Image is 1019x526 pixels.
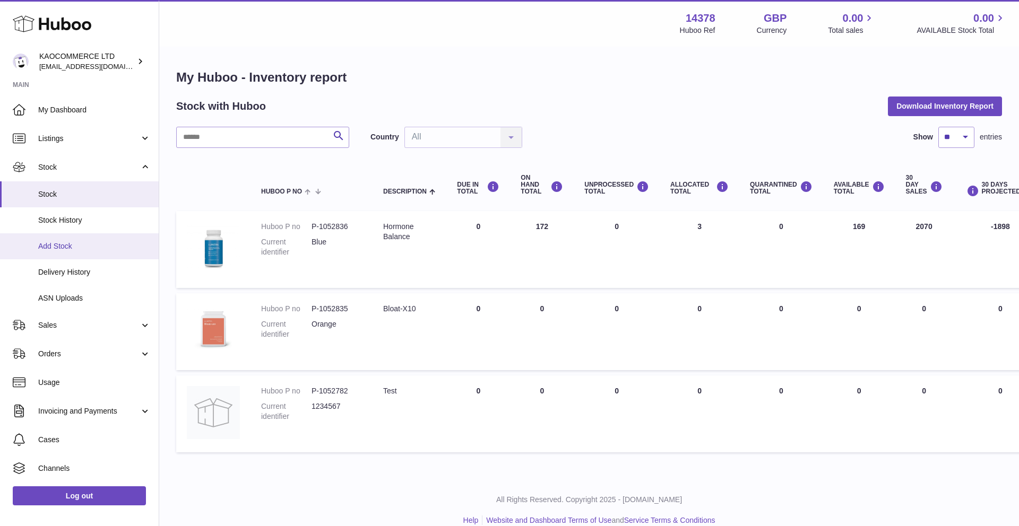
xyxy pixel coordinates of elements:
[38,435,151,445] span: Cases
[913,132,933,142] label: Show
[574,293,660,370] td: 0
[779,304,783,313] span: 0
[261,222,312,232] dt: Huboo P no
[828,11,875,36] a: 0.00 Total sales
[312,237,362,257] dd: Blue
[510,293,574,370] td: 0
[39,62,156,71] span: [EMAIL_ADDRESS][DOMAIN_NAME]
[895,293,953,370] td: 0
[670,181,729,195] div: ALLOCATED Total
[510,211,574,288] td: 172
[574,211,660,288] td: 0
[38,105,151,115] span: My Dashboard
[973,11,994,25] span: 0.00
[261,319,312,339] dt: Current identifier
[312,319,362,339] dd: Orange
[38,378,151,388] span: Usage
[261,188,302,195] span: Huboo P no
[261,386,312,396] dt: Huboo P no
[168,495,1011,505] p: All Rights Reserved. Copyright 2025 - [DOMAIN_NAME]
[906,174,943,196] div: 30 DAY SALES
[383,386,436,396] div: Test
[584,181,649,195] div: UNPROCESSED Total
[176,69,1002,86] h1: My Huboo - Inventory report
[38,134,140,144] span: Listings
[660,375,739,452] td: 0
[13,486,146,505] a: Log out
[757,25,787,36] div: Currency
[39,51,135,72] div: KAOCOMMERCE LTD
[446,211,510,288] td: 0
[261,237,312,257] dt: Current identifier
[843,11,863,25] span: 0.00
[917,25,1006,36] span: AVAILABLE Stock Total
[624,516,715,524] a: Service Terms & Conditions
[370,132,399,142] label: Country
[187,386,240,439] img: product image
[187,304,240,357] img: product image
[823,211,895,288] td: 169
[13,54,29,69] img: hello@lunera.co.uk
[38,189,151,199] span: Stock
[312,386,362,396] dd: P-1052782
[823,293,895,370] td: 0
[510,375,574,452] td: 0
[38,215,151,225] span: Stock History
[482,515,715,525] li: and
[383,304,436,314] div: Bloat-X10
[486,516,611,524] a: Website and Dashboard Terms of Use
[823,375,895,452] td: 0
[917,11,1006,36] a: 0.00 AVAILABLE Stock Total
[261,304,312,314] dt: Huboo P no
[38,293,151,303] span: ASN Uploads
[312,401,362,422] dd: 1234567
[660,211,739,288] td: 3
[383,188,427,195] span: Description
[463,516,479,524] a: Help
[521,174,563,196] div: ON HAND Total
[750,181,813,195] div: QUARANTINED Total
[38,267,151,277] span: Delivery History
[888,97,1002,116] button: Download Inventory Report
[38,241,151,251] span: Add Stock
[383,222,436,242] div: Hormone Balance
[660,293,739,370] td: 0
[38,406,140,416] span: Invoicing and Payments
[779,387,783,395] span: 0
[680,25,715,36] div: Huboo Ref
[446,375,510,452] td: 0
[176,99,266,113] h2: Stock with Huboo
[38,463,151,474] span: Channels
[38,320,140,330] span: Sales
[764,11,787,25] strong: GBP
[895,375,953,452] td: 0
[446,293,510,370] td: 0
[457,181,499,195] div: DUE IN TOTAL
[779,222,783,231] span: 0
[38,349,140,359] span: Orders
[261,401,312,422] dt: Current identifier
[686,11,715,25] strong: 14378
[828,25,875,36] span: Total sales
[187,222,240,275] img: product image
[574,375,660,452] td: 0
[312,222,362,232] dd: P-1052836
[834,181,885,195] div: AVAILABLE Total
[38,162,140,172] span: Stock
[980,132,1002,142] span: entries
[895,211,953,288] td: 2070
[312,304,362,314] dd: P-1052835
